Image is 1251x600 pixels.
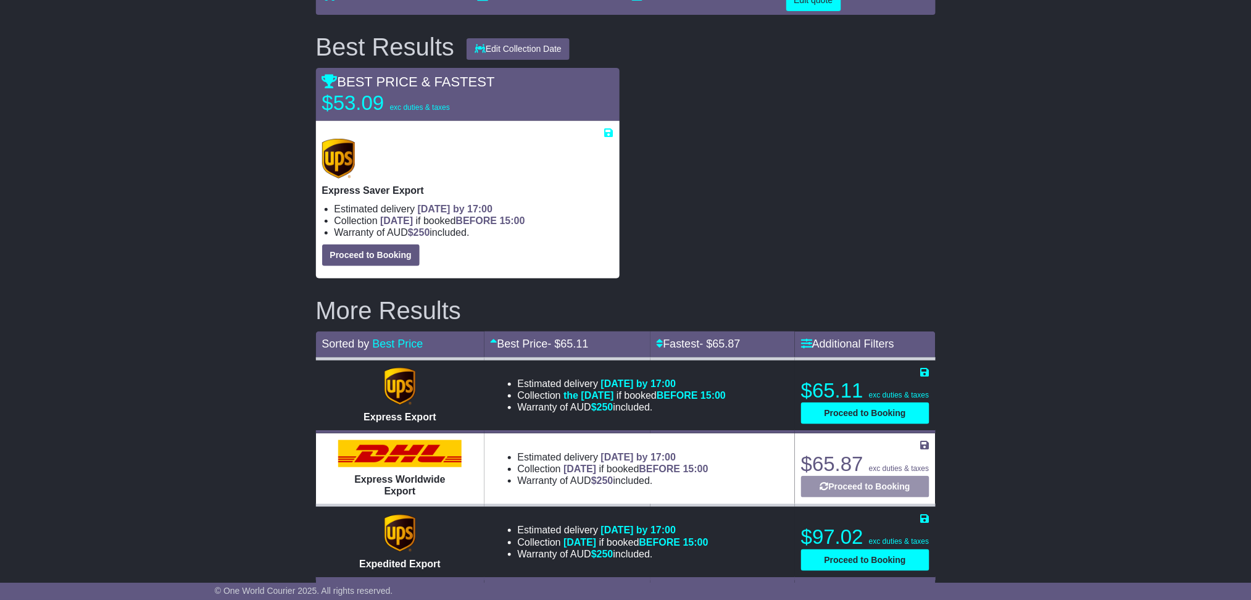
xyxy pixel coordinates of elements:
[322,74,495,90] span: BEST PRICE & FASTEST
[518,548,709,560] li: Warranty of AUD included.
[591,402,613,412] span: $
[380,215,413,226] span: [DATE]
[338,440,462,467] img: DHL: Express Worldwide Export
[597,549,613,559] span: 250
[335,227,613,238] li: Warranty of AUD included.
[801,402,929,424] button: Proceed to Booking
[364,412,436,422] span: Express Export
[657,390,698,401] span: BEFORE
[500,215,525,226] span: 15:00
[518,390,726,401] li: Collection
[335,203,613,215] li: Estimated delivery
[518,378,726,390] li: Estimated delivery
[215,586,393,596] span: © One World Courier 2025. All rights reserved.
[354,474,445,496] span: Express Worldwide Export
[563,464,708,474] span: if booked
[316,297,936,324] h2: More Results
[384,368,415,405] img: UPS (new): Express Export
[563,537,708,548] span: if booked
[322,185,613,196] p: Express Saver Export
[414,227,430,238] span: 250
[683,537,709,548] span: 15:00
[801,452,929,477] p: $65.87
[713,338,741,350] span: 65.87
[518,524,709,536] li: Estimated delivery
[561,338,589,350] span: 65.11
[801,476,929,498] button: Proceed to Booking
[597,475,613,486] span: 250
[597,402,613,412] span: 250
[384,515,415,552] img: UPS (new): Expedited Export
[548,338,589,350] span: - $
[390,103,450,112] span: exc duties & taxes
[563,537,596,548] span: [DATE]
[518,451,709,463] li: Estimated delivery
[322,91,476,115] p: $53.09
[801,378,929,403] p: $65.11
[418,204,493,214] span: [DATE] by 17:00
[601,452,676,462] span: [DATE] by 17:00
[518,536,709,548] li: Collection
[491,338,589,350] a: Best Price- $65.11
[639,537,681,548] span: BEFORE
[869,391,929,399] span: exc duties & taxes
[639,464,681,474] span: BEFORE
[700,390,726,401] span: 15:00
[518,475,709,486] li: Warranty of AUD included.
[359,559,441,569] span: Expedited Export
[657,338,741,350] a: Fastest- $65.87
[373,338,423,350] a: Best Price
[456,215,497,226] span: BEFORE
[601,378,676,389] span: [DATE] by 17:00
[467,38,570,60] button: Edit Collection Date
[335,215,613,227] li: Collection
[591,549,613,559] span: $
[563,390,613,401] span: the [DATE]
[518,401,726,413] li: Warranty of AUD included.
[801,338,894,350] a: Additional Filters
[518,463,709,475] li: Collection
[801,549,929,571] button: Proceed to Booking
[563,464,596,474] span: [DATE]
[683,464,709,474] span: 15:00
[563,390,726,401] span: if booked
[322,338,370,350] span: Sorted by
[700,338,741,350] span: - $
[869,464,929,473] span: exc duties & taxes
[380,215,525,226] span: if booked
[408,227,430,238] span: $
[869,537,929,546] span: exc duties & taxes
[322,244,420,266] button: Proceed to Booking
[322,139,355,178] img: UPS (new): Express Saver Export
[801,525,929,549] p: $97.02
[591,475,613,486] span: $
[310,33,461,60] div: Best Results
[601,525,676,535] span: [DATE] by 17:00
